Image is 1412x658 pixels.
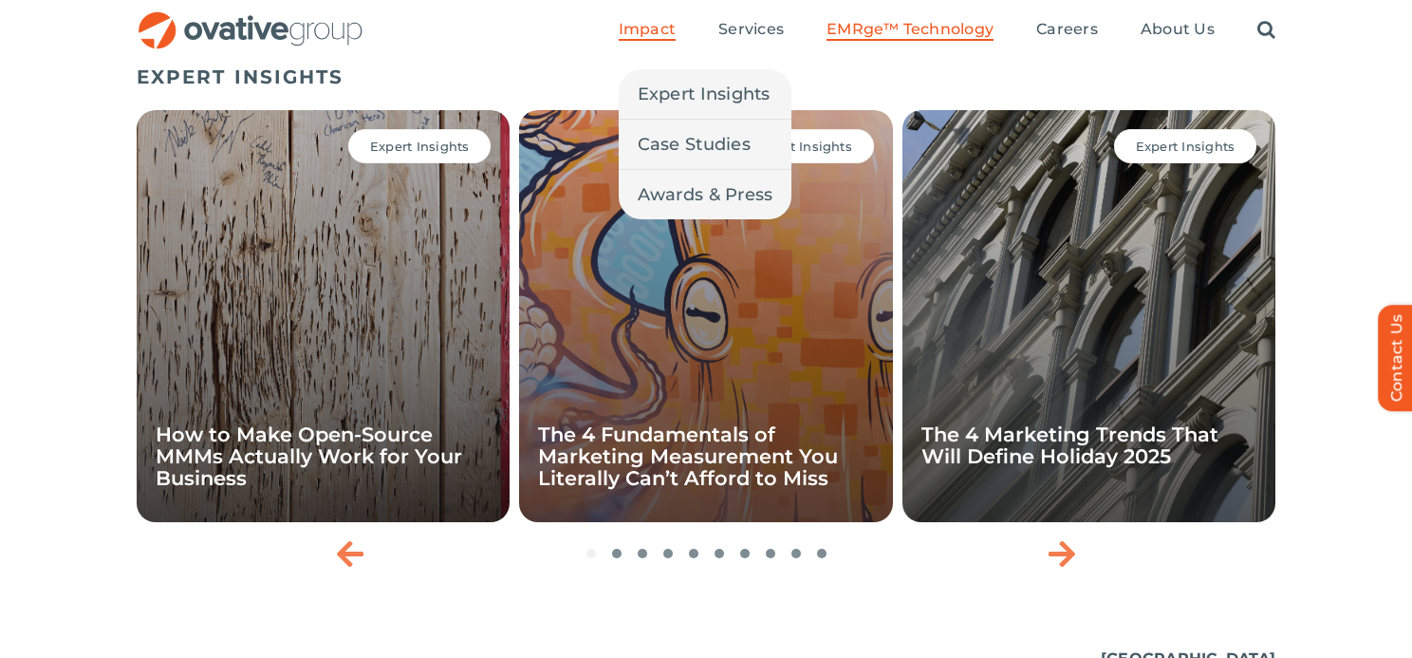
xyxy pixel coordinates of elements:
a: OG_Full_horizontal_RGB [137,9,364,28]
span: Awards & Press [638,181,773,208]
div: 3 / 10 [902,110,1275,522]
span: About Us [1141,20,1215,39]
span: Go to slide 3 [638,549,647,558]
a: How to Make Open-Source MMMs Actually Work for Your Business [156,423,462,490]
span: EMRge™ Technology [827,20,994,39]
a: The 4 Marketing Trends That Will Define Holiday 2025 [921,423,1218,468]
a: The 4 Fundamentals of Marketing Measurement You Literally Can’t Afford to Miss [538,423,838,490]
a: Search [1257,20,1275,41]
a: Impact [619,20,676,41]
span: Careers [1036,20,1098,39]
a: Services [718,20,784,41]
span: Go to slide 10 [817,549,827,558]
a: Expert Insights [619,69,792,119]
a: EMRge™ Technology [827,20,994,41]
span: Go to slide 7 [740,549,750,558]
span: Expert Insights [638,81,771,107]
div: 2 / 10 [519,110,892,522]
span: Impact [619,20,676,39]
a: About Us [1141,20,1215,41]
div: 1 / 10 [137,110,510,522]
span: Services [718,20,784,39]
a: Careers [1036,20,1098,41]
span: Go to slide 6 [715,549,724,558]
span: Case Studies [638,131,751,158]
span: Go to slide 2 [612,549,622,558]
span: Go to slide 5 [689,549,698,558]
span: Go to slide 1 [586,549,596,558]
div: Next slide [1038,530,1086,577]
a: Case Studies [619,120,792,169]
span: Go to slide 8 [766,549,775,558]
a: Awards & Press [619,170,792,219]
span: Go to slide 9 [791,549,801,558]
h5: EXPERT INSIGHTS [137,66,1275,88]
span: Go to slide 4 [663,549,673,558]
div: Previous slide [326,530,374,577]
